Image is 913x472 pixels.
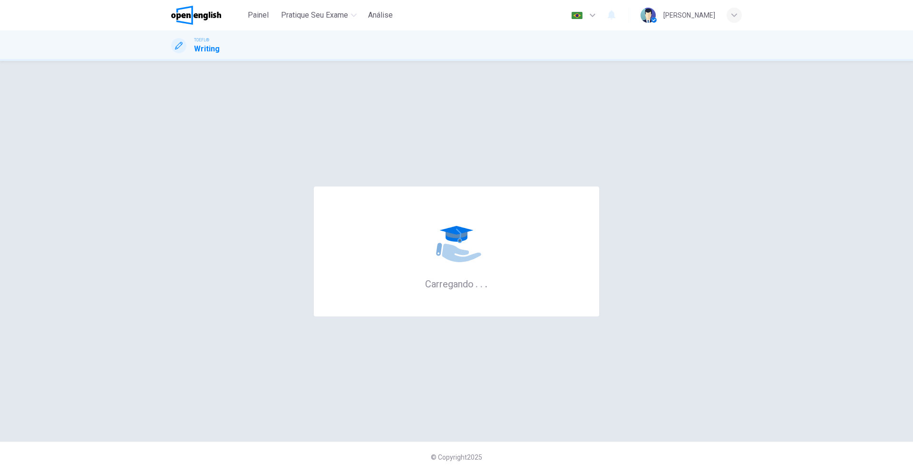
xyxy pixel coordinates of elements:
span: Painel [248,10,269,21]
img: pt [571,12,583,19]
div: [PERSON_NAME] [663,10,715,21]
button: Pratique seu exame [277,7,360,24]
h6: . [485,275,488,291]
h1: Writing [194,43,220,55]
img: Profile picture [641,8,656,23]
a: OpenEnglish logo [171,6,243,25]
img: OpenEnglish logo [171,6,221,25]
h6: . [475,275,478,291]
span: © Copyright 2025 [431,453,482,461]
h6: Carregando [425,277,488,290]
button: Análise [364,7,397,24]
button: Painel [243,7,273,24]
h6: . [480,275,483,291]
span: TOEFL® [194,37,209,43]
span: Pratique seu exame [281,10,348,21]
span: Análise [368,10,393,21]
